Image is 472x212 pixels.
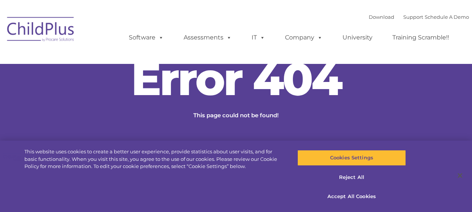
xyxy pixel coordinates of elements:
[335,30,380,45] a: University
[452,167,468,184] button: Close
[297,150,406,166] button: Cookies Settings
[157,111,315,120] p: This page could not be found!
[277,30,330,45] a: Company
[297,170,406,185] button: Reject All
[244,30,273,45] a: IT
[425,14,469,20] a: Schedule A Demo
[176,30,239,45] a: Assessments
[369,14,394,20] a: Download
[369,14,469,20] font: |
[3,12,78,49] img: ChildPlus by Procare Solutions
[297,189,406,204] button: Accept All Cookies
[385,30,457,45] a: Training Scramble!!
[403,14,423,20] a: Support
[124,56,349,101] h2: Error 404
[24,148,283,170] div: This website uses cookies to create a better user experience, provide statistics about user visit...
[121,30,171,45] a: Software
